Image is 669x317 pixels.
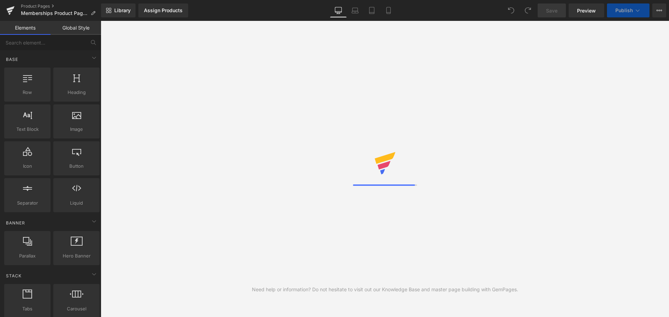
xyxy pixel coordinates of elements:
span: Icon [6,163,48,170]
span: Hero Banner [55,252,98,260]
span: Parallax [6,252,48,260]
a: Preview [569,3,604,17]
span: Image [55,126,98,133]
span: Stack [5,272,22,279]
div: Assign Products [144,8,183,13]
a: Tablet [363,3,380,17]
span: Text Block [6,126,48,133]
button: Publish [607,3,649,17]
a: Product Pages [21,3,101,9]
span: Library [114,7,131,14]
span: Separator [6,199,48,207]
span: Save [546,7,557,14]
button: Redo [521,3,535,17]
a: New Library [101,3,136,17]
span: Preview [577,7,596,14]
span: Carousel [55,305,98,312]
span: Button [55,163,98,170]
button: Undo [504,3,518,17]
span: Base [5,56,19,63]
span: Tabs [6,305,48,312]
span: Banner [5,220,26,226]
span: Publish [615,8,633,13]
a: Desktop [330,3,347,17]
a: Laptop [347,3,363,17]
span: Liquid [55,199,98,207]
button: More [652,3,666,17]
span: Memberships Product Page - [DATE] 18:23:11 [21,10,88,16]
span: Heading [55,89,98,96]
a: Global Style [51,21,101,35]
a: Mobile [380,3,397,17]
div: Need help or information? Do not hesitate to visit out our Knowledge Base and master page buildin... [252,286,518,293]
span: Row [6,89,48,96]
